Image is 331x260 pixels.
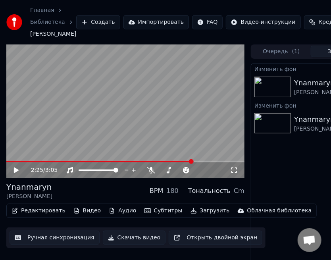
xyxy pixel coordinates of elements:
[45,166,58,174] span: 3:05
[123,15,189,29] button: Импортировать
[252,46,311,57] button: Очередь
[30,30,76,38] span: [PERSON_NAME]
[292,48,300,56] span: ( 1 )
[31,166,50,174] div: /
[31,166,43,174] span: 2:25
[6,193,52,200] div: [PERSON_NAME]
[30,6,76,38] nav: breadcrumb
[6,181,52,193] div: Ynanmaryn
[192,15,223,29] button: FAQ
[298,228,321,252] a: Открытый чат
[10,231,100,245] button: Ручная синхронизация
[234,186,244,196] div: Cm
[76,15,120,29] button: Создать
[30,18,65,26] a: Библиотека
[30,6,54,14] a: Главная
[247,207,312,215] div: Облачная библиотека
[166,186,179,196] div: 180
[141,205,186,216] button: Субтитры
[70,205,104,216] button: Видео
[106,205,139,216] button: Аудио
[103,231,166,245] button: Скачать видео
[8,205,69,216] button: Редактировать
[150,186,163,196] div: BPM
[169,231,262,245] button: Открыть двойной экран
[6,14,22,30] img: youka
[226,15,300,29] button: Видео-инструкции
[188,186,231,196] div: Тональность
[187,205,233,216] button: Загрузить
